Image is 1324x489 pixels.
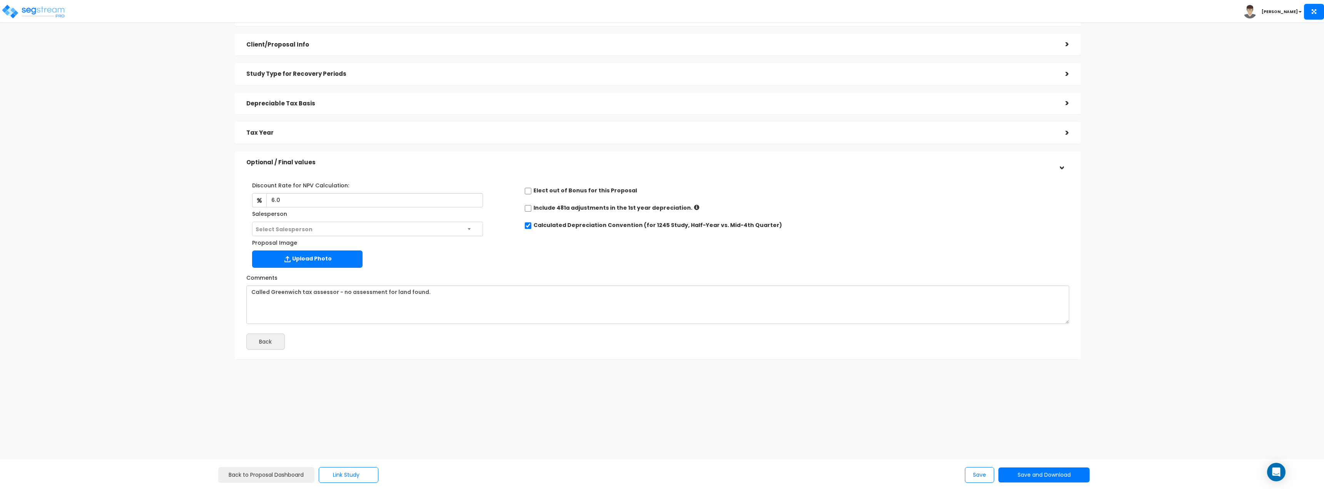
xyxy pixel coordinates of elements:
textarea: Called Greenwich tax assessor - no assessment for land found. [246,285,1069,324]
a: Back to Proposal Dashboard [218,467,314,483]
div: Open Intercom Messenger [1267,463,1286,481]
label: Discount Rate for NPV Calculation: [252,179,349,189]
h5: Optional / Final values [246,159,1054,166]
h5: Tax Year [246,130,1054,136]
div: > [1054,97,1069,109]
h5: Study Type for Recovery Periods [246,71,1054,77]
label: Salesperson [252,207,287,218]
img: Upload Icon [283,254,292,264]
button: Back [246,334,285,350]
label: Elect out of Bonus for this Proposal [533,187,637,194]
h5: Depreciable Tax Basis [246,100,1054,107]
span: Select Salesperson [256,225,313,233]
button: Save [965,467,994,483]
button: Link Study [319,467,378,483]
img: logo_pro_r.png [1,4,67,19]
h5: Client/Proposal Info [246,42,1054,48]
b: [PERSON_NAME] [1262,9,1298,15]
i: If checked: Increased depreciation = Aggregated Post-Study (up to Tax Year) – Prior Accumulated D... [694,205,699,210]
div: > [1054,38,1069,50]
img: avatar.png [1243,5,1257,18]
label: Include 481a adjustments in the 1st year depreciation. [533,204,692,212]
div: > [1055,155,1067,170]
label: Upload Photo [252,250,363,268]
div: > [1054,68,1069,80]
div: > [1054,127,1069,139]
button: Save and Download [998,467,1089,482]
label: Calculated Depreciation Convention (for 1245 Study, Half-Year vs. Mid-4th Quarter) [533,221,782,229]
label: Comments [246,271,278,282]
label: Proposal Image [252,236,297,247]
